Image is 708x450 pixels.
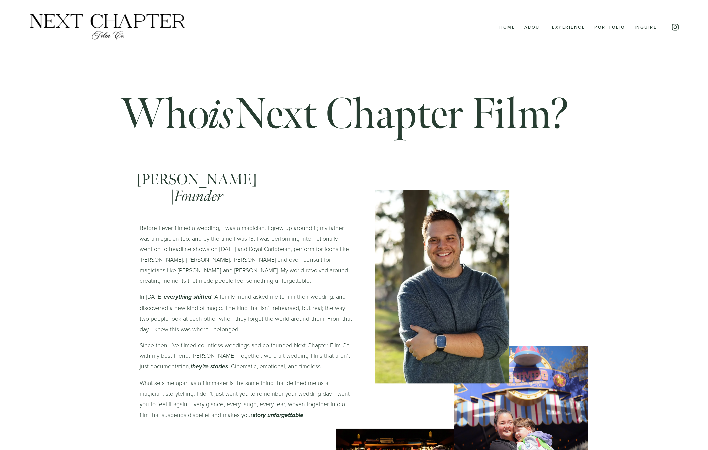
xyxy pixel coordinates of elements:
[164,293,211,301] em: everything shifted
[120,92,569,137] h1: Who Next Chapter Film?
[140,340,352,372] p: Since then, I’ve filmed countless weddings and co-founded Next Chapter Film Co. with my best frie...
[253,412,303,419] em: story unforgettable
[595,23,626,31] a: Portfolio
[552,23,585,31] a: Experience
[524,23,543,31] a: About
[140,291,352,335] p: In [DATE], . A family friend asked me to film their wedding, and I discovered a new kind of magic...
[635,23,657,31] a: Inquire
[120,171,273,205] h3: [PERSON_NAME] |
[671,23,680,31] a: Instagram
[140,222,352,286] p: Before I ever filmed a wedding, I was a magician. I grew up around it; my father was a magician t...
[175,187,224,206] em: Founder
[209,88,235,142] em: is
[190,363,228,370] em: they’re stories
[499,23,515,31] a: Home
[140,378,352,421] p: What sets me apart as a filmmaker is the same thing that defined me as a magician: storytelling. ...
[28,13,187,41] img: Next Chapter Film Co.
